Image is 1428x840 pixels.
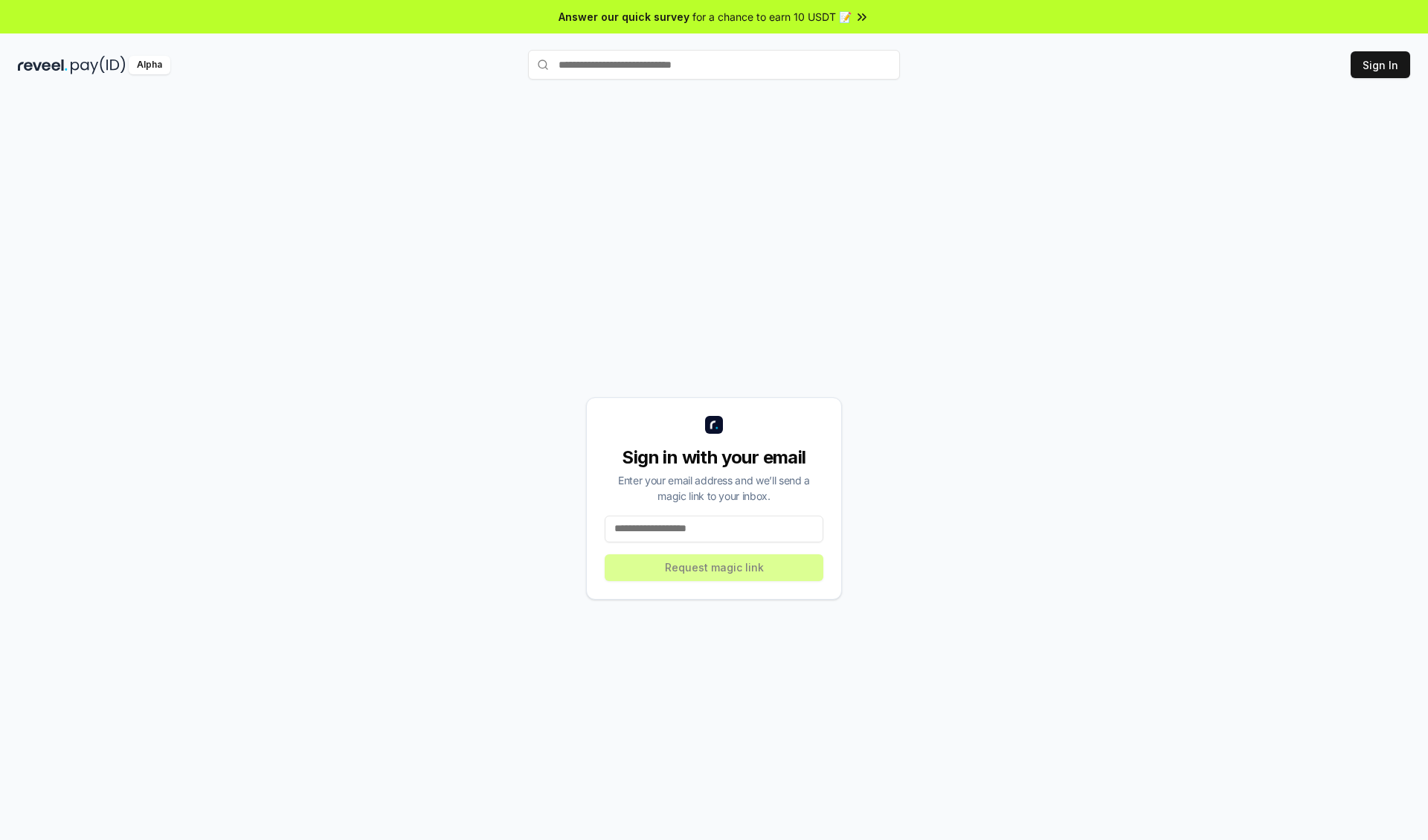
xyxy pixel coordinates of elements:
span: Answer our quick survey [559,9,689,25]
button: Sign In [1351,51,1410,78]
div: Enter your email address and we’ll send a magic link to your inbox. [605,472,823,504]
div: Sign in with your email [605,446,823,469]
img: reveel_dark [18,56,68,74]
span: for a chance to earn 10 USDT 📝 [692,9,852,25]
img: logo_small [705,416,723,434]
div: Alpha [129,56,170,74]
img: pay_id [71,56,126,74]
